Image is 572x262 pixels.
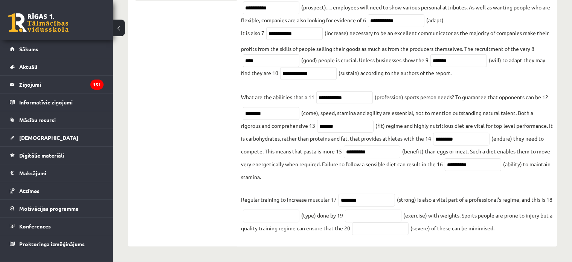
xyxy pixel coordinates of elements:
a: Mācību resursi [10,111,104,129]
i: 151 [90,80,104,90]
span: Aktuāli [19,63,37,70]
span: Sākums [19,46,38,52]
a: Maksājumi [10,164,104,182]
a: Digitālie materiāli [10,147,104,164]
a: Ziņojumi151 [10,76,104,93]
a: Sākums [10,40,104,58]
a: Aktuāli [10,58,104,75]
a: Atzīmes [10,182,104,199]
span: Digitālie materiāli [19,152,64,159]
p: Regular training to increase muscular 17 [241,182,337,205]
legend: Maksājumi [19,164,104,182]
span: Mācību resursi [19,116,56,123]
a: Rīgas 1. Tālmācības vidusskola [8,13,69,32]
a: Informatīvie ziņojumi [10,93,104,111]
span: Atzīmes [19,187,40,194]
legend: Ziņojumi [19,76,104,93]
a: [DEMOGRAPHIC_DATA] [10,129,104,146]
span: Konferences [19,223,51,230]
legend: Informatīvie ziņojumi [19,93,104,111]
span: Proktoringa izmēģinājums [19,241,85,247]
a: Konferences [10,218,104,235]
span: [DEMOGRAPHIC_DATA] [19,134,78,141]
span: Motivācijas programma [19,205,79,212]
p: What are the abilities that a 11 [241,80,314,103]
a: Proktoringa izmēģinājums [10,235,104,253]
a: Motivācijas programma [10,200,104,217]
p: It is also 7 [241,27,264,38]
